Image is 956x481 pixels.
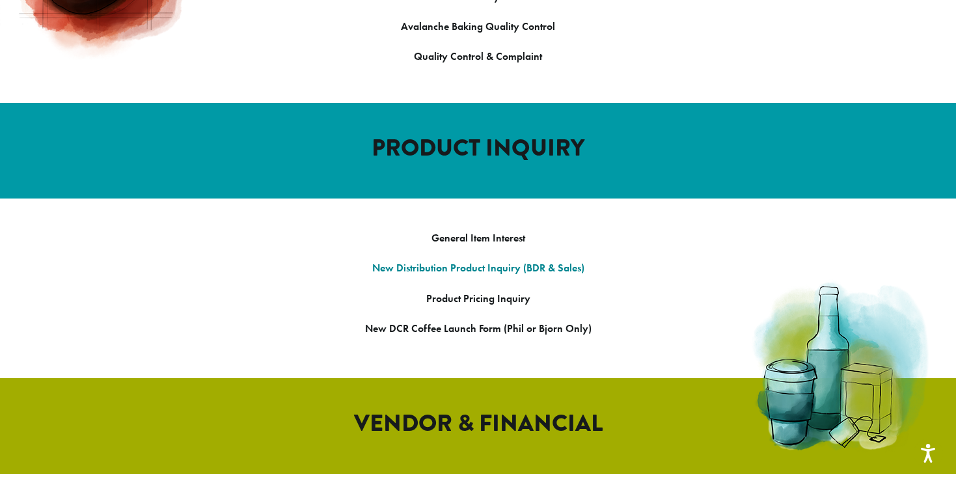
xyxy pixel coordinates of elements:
a: Quality Control & Complaint [414,49,542,63]
a: New DCR Coffee Launch Form (Phil or Bjorn Only) [365,322,592,335]
h2: VENDOR & FINANCIAL [107,409,849,437]
a: Product Pricing Inquiry [426,292,530,305]
a: Avalanche Baking Quality Control [401,20,555,33]
h2: PRODUCT INQUIRY [107,134,849,162]
a: General Item Interest [431,231,525,245]
a: New Distribution Product Inquiry (BDR & Sales) [372,261,584,275]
